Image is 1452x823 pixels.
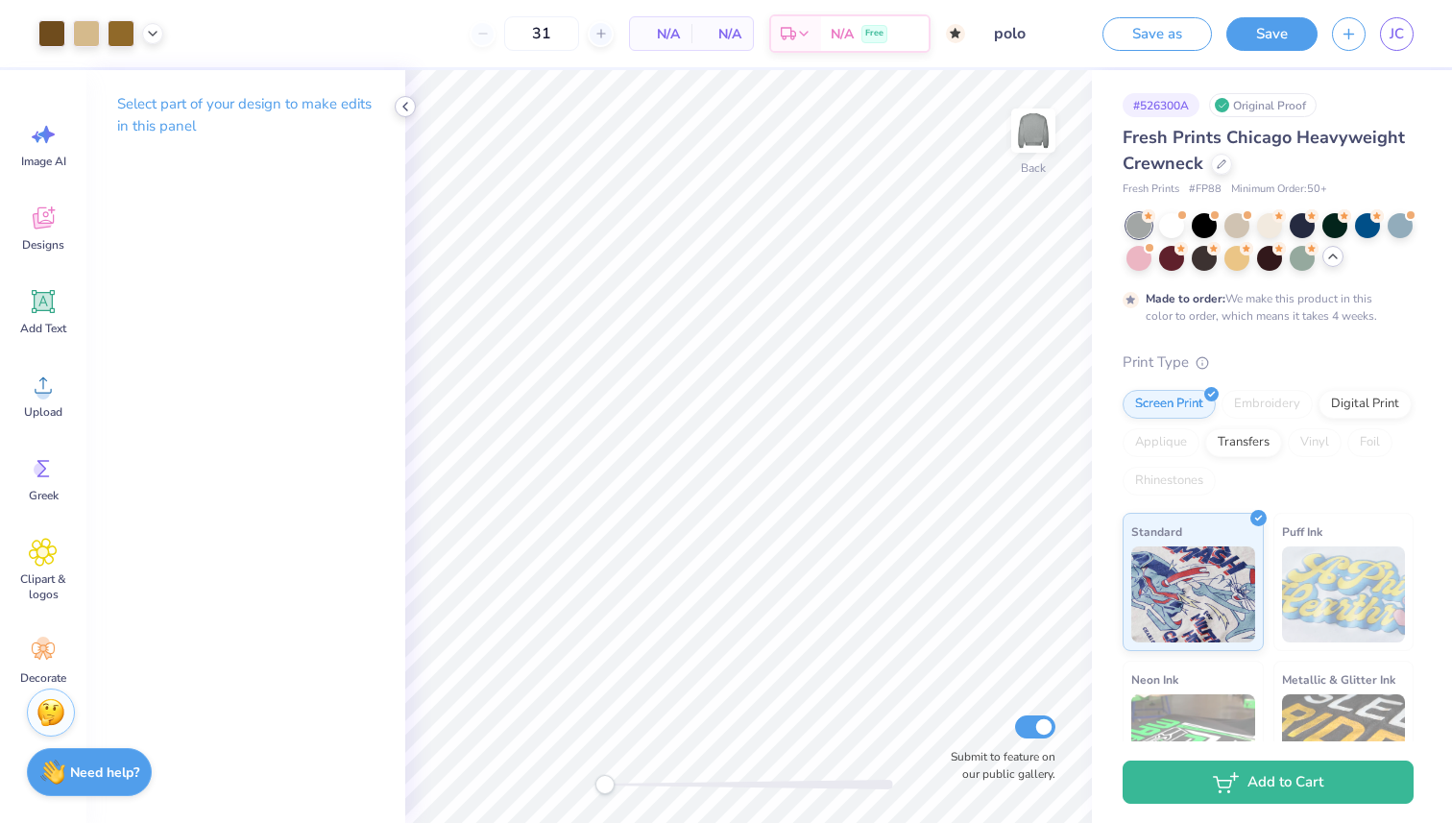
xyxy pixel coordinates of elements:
[1146,290,1382,325] div: We make this product in this color to order, which means it takes 4 weeks.
[595,775,615,794] div: Accessibility label
[1123,126,1405,175] span: Fresh Prints Chicago Heavyweight Crewneck
[29,488,59,503] span: Greek
[1131,521,1182,542] span: Standard
[1347,428,1392,457] div: Foil
[1222,390,1313,419] div: Embroidery
[22,237,64,253] span: Designs
[1123,467,1216,496] div: Rhinestones
[1282,546,1406,642] img: Puff Ink
[865,27,883,40] span: Free
[1231,182,1327,198] span: Minimum Order: 50 +
[1014,111,1053,150] img: Back
[1319,390,1412,419] div: Digital Print
[21,154,66,169] span: Image AI
[117,93,375,137] p: Select part of your design to make edits in this panel
[24,404,62,420] span: Upload
[1390,23,1404,45] span: JC
[20,321,66,336] span: Add Text
[1131,546,1255,642] img: Standard
[1189,182,1222,198] span: # FP88
[12,571,75,602] span: Clipart & logos
[1282,694,1406,790] img: Metallic & Glitter Ink
[1131,694,1255,790] img: Neon Ink
[1102,17,1212,51] button: Save as
[504,16,579,51] input: – –
[1380,17,1414,51] a: JC
[980,14,1074,53] input: Untitled Design
[1226,17,1318,51] button: Save
[1282,521,1322,542] span: Puff Ink
[831,24,854,44] span: N/A
[20,670,66,686] span: Decorate
[1131,669,1178,690] span: Neon Ink
[1123,428,1199,457] div: Applique
[1282,669,1395,690] span: Metallic & Glitter Ink
[1021,159,1046,177] div: Back
[1123,93,1199,117] div: # 526300A
[1123,390,1216,419] div: Screen Print
[1123,761,1414,804] button: Add to Cart
[703,24,741,44] span: N/A
[70,763,139,782] strong: Need help?
[1209,93,1317,117] div: Original Proof
[1146,291,1225,306] strong: Made to order:
[1288,428,1342,457] div: Vinyl
[641,24,680,44] span: N/A
[1123,351,1414,374] div: Print Type
[1123,182,1179,198] span: Fresh Prints
[940,748,1055,783] label: Submit to feature on our public gallery.
[1205,428,1282,457] div: Transfers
